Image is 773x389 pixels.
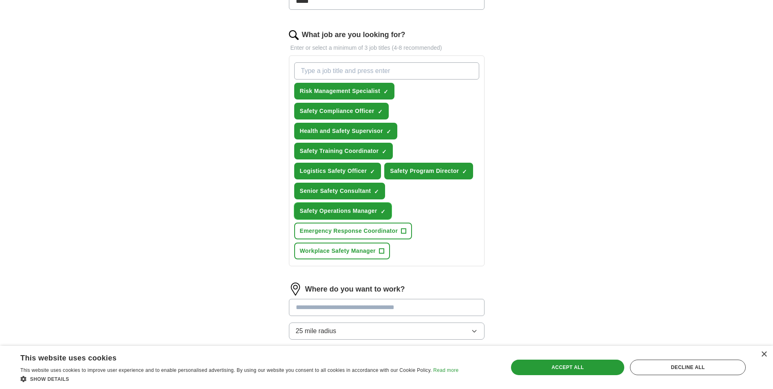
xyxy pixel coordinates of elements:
[300,187,371,195] span: Senior Safety Consultant
[294,143,393,159] button: Safety Training Coordinator✓
[300,127,383,135] span: Health and Safety Supervisor
[382,148,387,155] span: ✓
[302,29,405,40] label: What job are you looking for?
[289,323,485,340] button: 25 mile radius
[384,163,473,179] button: Safety Program Director✓
[374,188,379,195] span: ✓
[294,163,381,179] button: Logistics Safety Officer✓
[390,167,459,175] span: Safety Program Director
[300,247,376,255] span: Workplace Safety Manager
[294,203,392,219] button: Safety Operations Manager✓
[289,44,485,52] p: Enter or select a minimum of 3 job titles (4-8 recommended)
[294,62,479,80] input: Type a job title and press enter
[386,128,391,135] span: ✓
[630,360,746,375] div: Decline all
[20,375,458,383] div: Show details
[300,167,367,175] span: Logistics Safety Officer
[289,30,299,40] img: search.png
[511,360,624,375] div: Accept all
[20,351,438,363] div: This website uses cookies
[294,243,390,259] button: Workplace Safety Manager
[294,183,385,199] button: Senior Safety Consultant✓
[289,283,302,296] img: location.png
[294,123,397,139] button: Health and Safety Supervisor✓
[300,147,379,155] span: Safety Training Coordinator
[294,223,412,239] button: Emergency Response Coordinator
[381,208,385,215] span: ✓
[300,227,398,235] span: Emergency Response Coordinator
[300,207,377,215] span: Safety Operations Manager
[300,107,374,115] span: Safety Compliance Officer
[761,351,767,358] div: Close
[296,326,337,336] span: 25 mile radius
[462,168,467,175] span: ✓
[433,367,458,373] a: Read more, opens a new window
[305,284,405,295] label: Where do you want to work?
[294,103,389,119] button: Safety Compliance Officer✓
[378,108,383,115] span: ✓
[383,88,388,95] span: ✓
[370,168,375,175] span: ✓
[20,367,432,373] span: This website uses cookies to improve user experience and to enable personalised advertising. By u...
[300,87,380,95] span: Risk Management Specialist
[294,83,394,99] button: Risk Management Specialist✓
[30,376,69,382] span: Show details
